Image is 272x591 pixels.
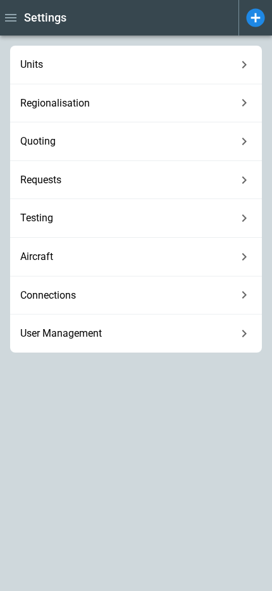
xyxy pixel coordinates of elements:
div: Regionalisation [10,84,262,123]
span: Quoting [20,135,237,148]
span: Testing [20,212,237,224]
div: Aircraft [10,238,262,276]
div: Requests [10,161,262,200]
span: Aircraft [20,250,237,263]
span: Requests [20,174,237,186]
div: Connections [10,276,262,315]
span: Regionalisation [20,97,237,110]
div: User Management [10,315,262,353]
span: User Management [20,327,237,340]
div: Quoting [10,122,262,161]
div: Testing [10,199,262,238]
span: Connections [20,289,237,302]
span: Units [20,58,237,71]
h1: Settings [24,10,66,25]
div: Units [10,46,262,84]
